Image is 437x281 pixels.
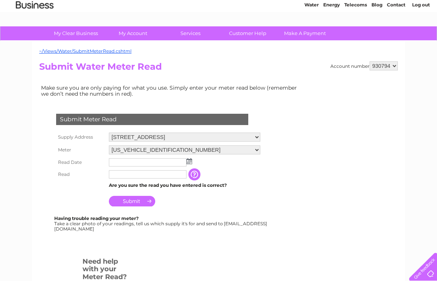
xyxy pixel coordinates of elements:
[54,131,107,144] th: Supply Address
[54,168,107,180] th: Read
[39,83,303,99] td: Make sure you are only paying for what you use. Simply enter your meter read below (remember we d...
[304,32,319,38] a: Water
[54,144,107,156] th: Meter
[188,168,202,180] input: Information
[56,114,248,125] div: Submit Meter Read
[412,32,430,38] a: Log out
[323,32,340,38] a: Energy
[109,196,155,206] input: Submit
[54,216,268,231] div: Take a clear photo of your readings, tell us which supply it's for and send to [EMAIL_ADDRESS][DO...
[295,4,347,13] a: 0333 014 3131
[54,215,139,221] b: Having trouble reading your meter?
[54,156,107,168] th: Read Date
[159,26,222,40] a: Services
[102,26,164,40] a: My Account
[387,32,405,38] a: Contact
[344,32,367,38] a: Telecoms
[186,158,192,164] img: ...
[274,26,336,40] a: Make A Payment
[371,32,382,38] a: Blog
[217,26,279,40] a: Customer Help
[15,20,54,43] img: logo.png
[41,4,397,37] div: Clear Business is a trading name of Verastar Limited (registered in [GEOGRAPHIC_DATA] No. 3667643...
[45,26,107,40] a: My Clear Business
[330,61,398,70] div: Account number
[39,48,131,54] a: ~/Views/Water/SubmitMeterRead.cshtml
[107,180,262,190] td: Are you sure the read you have entered is correct?
[39,61,398,76] h2: Submit Water Meter Read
